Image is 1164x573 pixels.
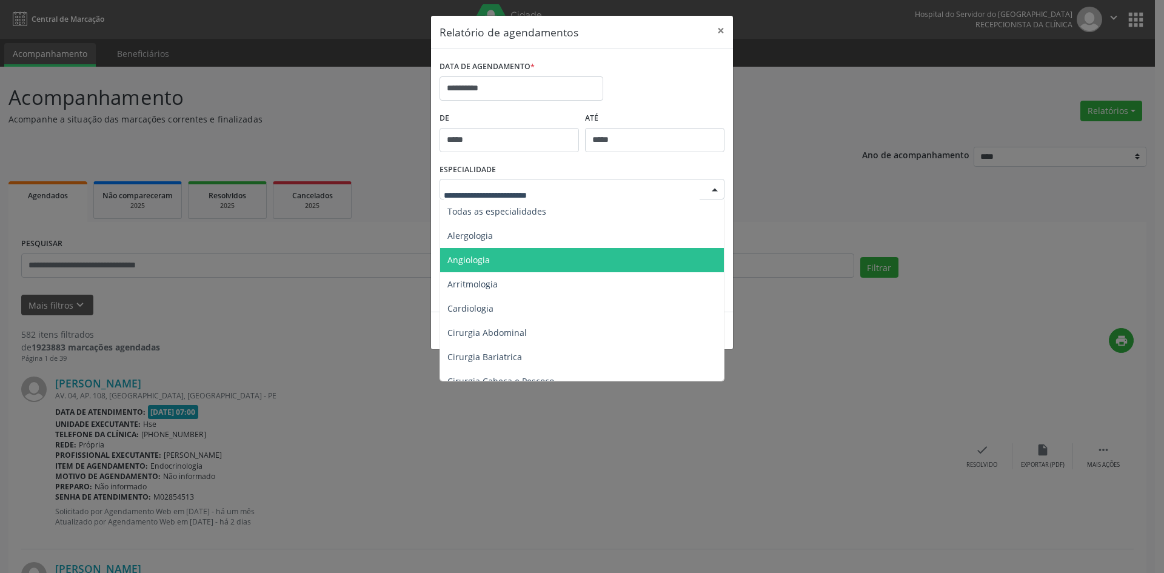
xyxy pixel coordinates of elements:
[585,109,724,128] label: ATÉ
[447,254,490,266] span: Angiologia
[447,303,493,314] span: Cardiologia
[447,206,546,217] span: Todas as especialidades
[440,58,535,76] label: DATA DE AGENDAMENTO
[447,351,522,363] span: Cirurgia Bariatrica
[447,230,493,241] span: Alergologia
[447,375,554,387] span: Cirurgia Cabeça e Pescoço
[440,161,496,179] label: ESPECIALIDADE
[709,16,733,45] button: Close
[440,109,579,128] label: De
[447,327,527,338] span: Cirurgia Abdominal
[447,278,498,290] span: Arritmologia
[440,24,578,40] h5: Relatório de agendamentos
